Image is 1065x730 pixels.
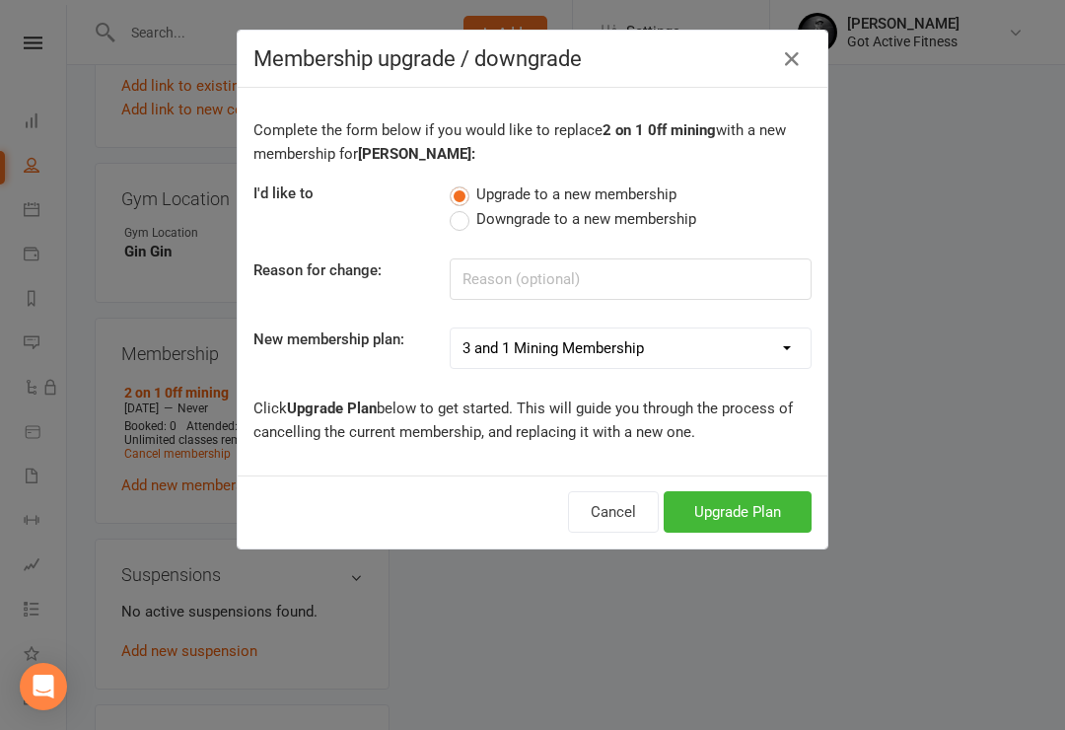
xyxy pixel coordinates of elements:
[476,207,696,228] span: Downgrade to a new membership
[253,118,812,166] p: Complete the form below if you would like to replace with a new membership for
[358,145,475,163] b: [PERSON_NAME]:
[568,491,659,533] button: Cancel
[476,182,676,203] span: Upgrade to a new membership
[776,43,808,75] button: Close
[253,46,812,71] h4: Membership upgrade / downgrade
[603,121,716,139] b: 2 on 1 0ff mining
[253,258,382,282] label: Reason for change:
[450,258,812,300] input: Reason (optional)
[287,400,377,417] b: Upgrade Plan
[253,182,314,205] label: I'd like to
[20,663,67,710] div: Open Intercom Messenger
[664,491,812,533] button: Upgrade Plan
[253,397,812,444] p: Click below to get started. This will guide you through the process of cancelling the current mem...
[253,328,404,351] label: New membership plan:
